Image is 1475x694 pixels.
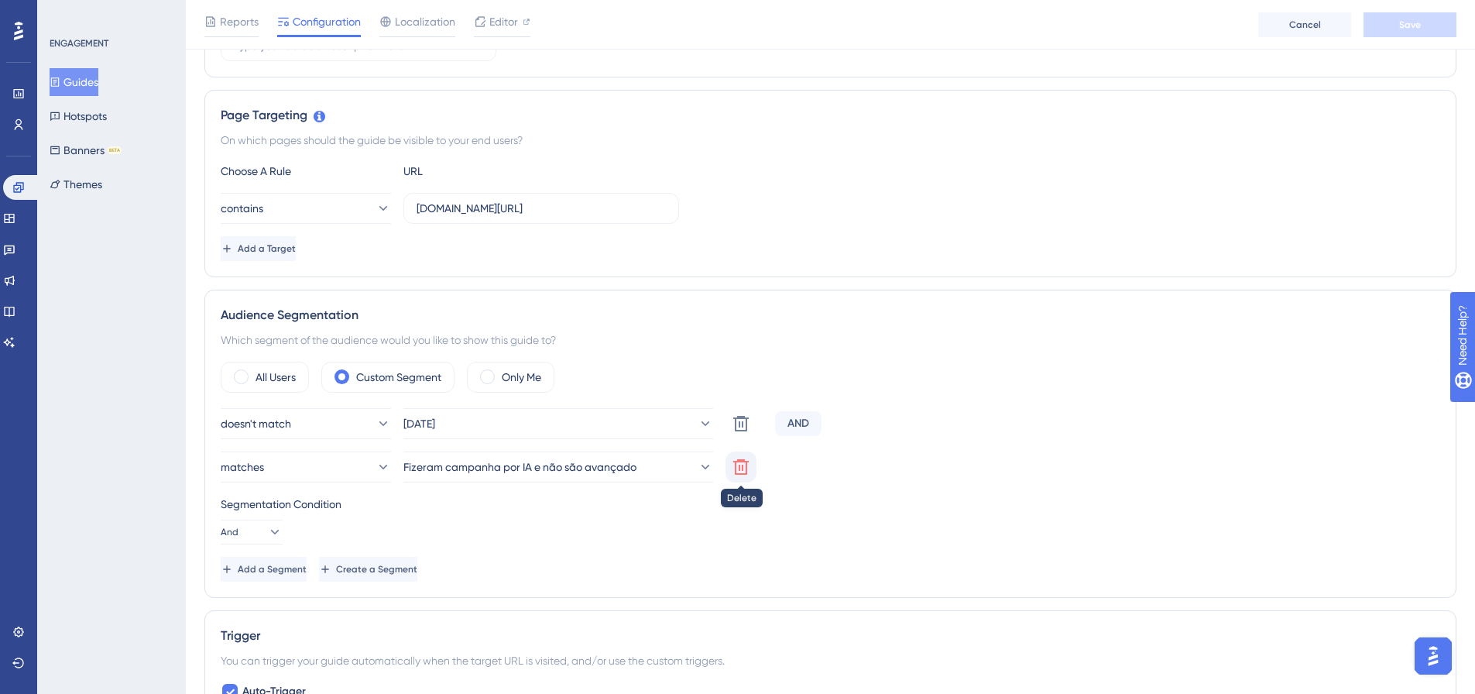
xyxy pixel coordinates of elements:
button: Fizeram campanha por IA e não são avançado [403,452,713,483]
span: Editor [489,12,518,31]
button: [DATE] [403,408,713,439]
button: doesn't match [221,408,391,439]
button: matches [221,452,391,483]
div: ENGAGEMENT [50,37,108,50]
label: Only Me [502,368,541,387]
span: Create a Segment [336,563,417,575]
div: Trigger [221,627,1440,645]
span: Localization [395,12,455,31]
label: All Users [256,368,296,387]
div: You can trigger your guide automatically when the target URL is visited, and/or use the custom tr... [221,651,1440,670]
button: Save [1364,12,1456,37]
span: doesn't match [221,414,291,433]
iframe: UserGuiding AI Assistant Launcher [1410,633,1456,679]
button: Add a Target [221,236,296,261]
button: Create a Segment [319,557,417,582]
span: Add a Target [238,242,296,255]
span: contains [221,199,263,218]
div: AND [775,411,822,436]
div: BETA [108,146,122,154]
div: Choose A Rule [221,162,391,180]
span: Fizeram campanha por IA e não são avançado [403,458,636,476]
button: BannersBETA [50,136,122,164]
div: On which pages should the guide be visible to your end users? [221,131,1440,149]
button: Themes [50,170,102,198]
span: Add a Segment [238,563,307,575]
button: Guides [50,68,98,96]
div: Audience Segmentation [221,306,1440,325]
div: Which segment of the audience would you like to show this guide to? [221,331,1440,349]
label: Custom Segment [356,368,441,387]
span: Need Help? [36,4,97,22]
span: matches [221,458,264,476]
div: Segmentation Condition [221,495,1440,514]
span: Reports [220,12,259,31]
button: Hotspots [50,102,107,130]
span: Save [1399,19,1421,31]
span: And [221,526,238,538]
button: contains [221,193,391,224]
button: And [221,520,283,545]
div: Page Targeting [221,106,1440,125]
button: Cancel [1258,12,1351,37]
span: Cancel [1289,19,1321,31]
button: Add a Segment [221,557,307,582]
span: Configuration [293,12,361,31]
div: URL [403,162,574,180]
span: [DATE] [403,414,435,433]
input: yourwebsite.com/path [417,200,666,217]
